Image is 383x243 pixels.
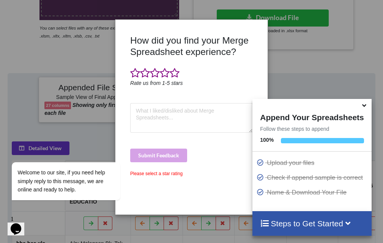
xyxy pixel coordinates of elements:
[130,35,253,57] h3: How did you find your Merge Spreadsheet experience?
[256,158,369,168] p: Upload your files
[260,137,274,143] b: 100 %
[256,173,369,182] p: Check if append sample is correct
[8,213,32,235] iframe: chat widget
[252,111,371,122] h4: Append Your Spreadsheets
[8,94,144,209] iframe: chat widget
[256,188,369,197] p: Name & Download Your File
[130,80,183,86] i: Rate us from 1-5 stars
[260,219,364,228] h4: Steps to Get Started
[252,125,371,133] p: Follow these steps to append
[130,170,253,177] div: Please select a star rating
